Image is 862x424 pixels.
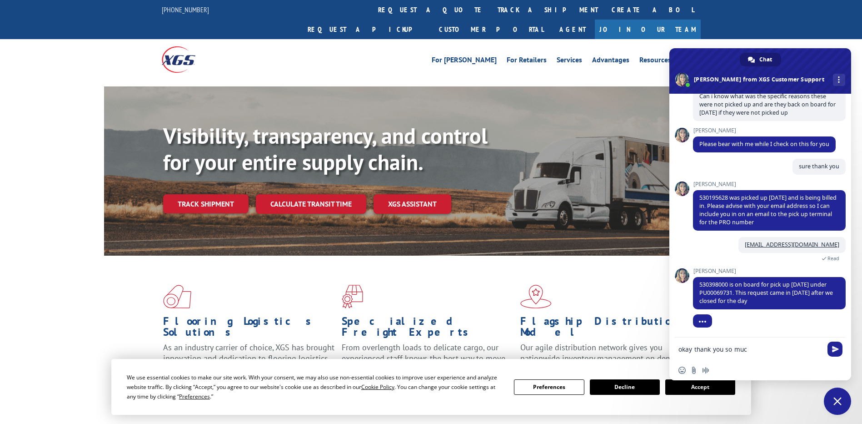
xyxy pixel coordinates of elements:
[374,194,451,214] a: XGS ASSISTANT
[256,194,366,214] a: Calculate transit time
[520,316,692,342] h1: Flagship Distribution Model
[514,379,584,395] button: Preferences
[690,367,698,374] span: Send a file
[342,316,513,342] h1: Specialized Freight Experts
[592,56,629,66] a: Advantages
[699,140,829,148] span: Please bear with me while I check on this for you
[432,20,550,39] a: Customer Portal
[301,20,432,39] a: Request a pickup
[827,342,842,357] span: Send
[678,345,822,353] textarea: Compose your message...
[740,53,781,66] div: Chat
[759,53,772,66] span: Chat
[342,285,363,308] img: xgs-icon-focused-on-flooring-red
[590,379,660,395] button: Decline
[432,56,497,66] a: For [PERSON_NAME]
[162,5,209,14] a: [PHONE_NUMBER]
[550,20,595,39] a: Agent
[520,342,688,363] span: Our agile distribution network gives you nationwide inventory management on demand.
[557,56,582,66] a: Services
[665,379,735,395] button: Accept
[163,285,191,308] img: xgs-icon-total-supply-chain-intelligence-red
[827,255,839,262] span: Read
[699,194,837,226] span: 530195628 was picked up [DATE] and is being billed in. Please advise with your email address so I...
[163,194,249,213] a: Track shipment
[127,373,503,401] div: We use essential cookies to make our site work. With your consent, we may also use non-essential ...
[693,268,846,274] span: [PERSON_NAME]
[699,281,833,305] span: 530398000 is on board for pick up [DATE] under PU00069731. This request came in [DATE] after we c...
[693,181,846,187] span: [PERSON_NAME]
[520,285,552,308] img: xgs-icon-flagship-distribution-model-red
[595,20,701,39] a: Join Our Team
[111,359,751,415] div: Cookie Consent Prompt
[678,367,686,374] span: Insert an emoji
[824,388,851,415] div: Close chat
[163,342,334,374] span: As an industry carrier of choice, XGS has brought innovation and dedication to flooring logistics...
[163,316,335,342] h1: Flooring Logistics Solutions
[702,367,709,374] span: Audio message
[693,127,836,134] span: [PERSON_NAME]
[639,56,671,66] a: Resources
[179,393,210,400] span: Preferences
[342,342,513,383] p: From overlength loads to delicate cargo, our experienced staff knows the best way to move your fr...
[699,92,836,116] span: Can i know what was the specific reasons these were not picked up and are they back on board for ...
[833,74,845,86] div: More channels
[745,241,839,248] a: [EMAIL_ADDRESS][DOMAIN_NAME]
[507,56,547,66] a: For Retailers
[163,121,488,176] b: Visibility, transparency, and control for your entire supply chain.
[361,383,394,391] span: Cookie Policy
[799,162,839,170] span: sure thank you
